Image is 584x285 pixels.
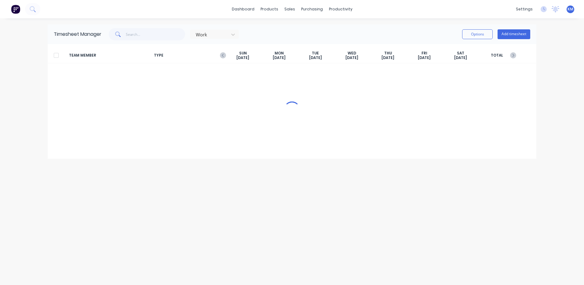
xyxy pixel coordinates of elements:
span: THU [384,51,392,56]
span: MON [275,51,284,56]
span: SAT [457,51,464,56]
span: KM [568,6,573,12]
span: [DATE] [418,55,431,60]
button: Add timesheet [498,29,530,39]
div: Timesheet Manager [54,31,101,38]
input: Search... [126,28,185,40]
span: [DATE] [381,55,394,60]
span: FRI [422,51,427,56]
div: purchasing [298,5,326,14]
button: Options [462,29,493,39]
span: [DATE] [345,55,358,60]
div: products [257,5,281,14]
div: sales [281,5,298,14]
div: settings [513,5,536,14]
img: Factory [11,5,20,14]
span: [DATE] [236,55,249,60]
span: [DATE] [309,55,322,60]
span: TUE [312,51,319,56]
span: TOTAL [479,51,515,60]
span: SUN [239,51,247,56]
span: TEAM MEMBER [69,51,151,60]
span: [DATE] [273,55,286,60]
span: TYPE [151,51,225,60]
a: dashboard [229,5,257,14]
span: [DATE] [454,55,467,60]
div: productivity [326,5,356,14]
span: WED [348,51,356,56]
